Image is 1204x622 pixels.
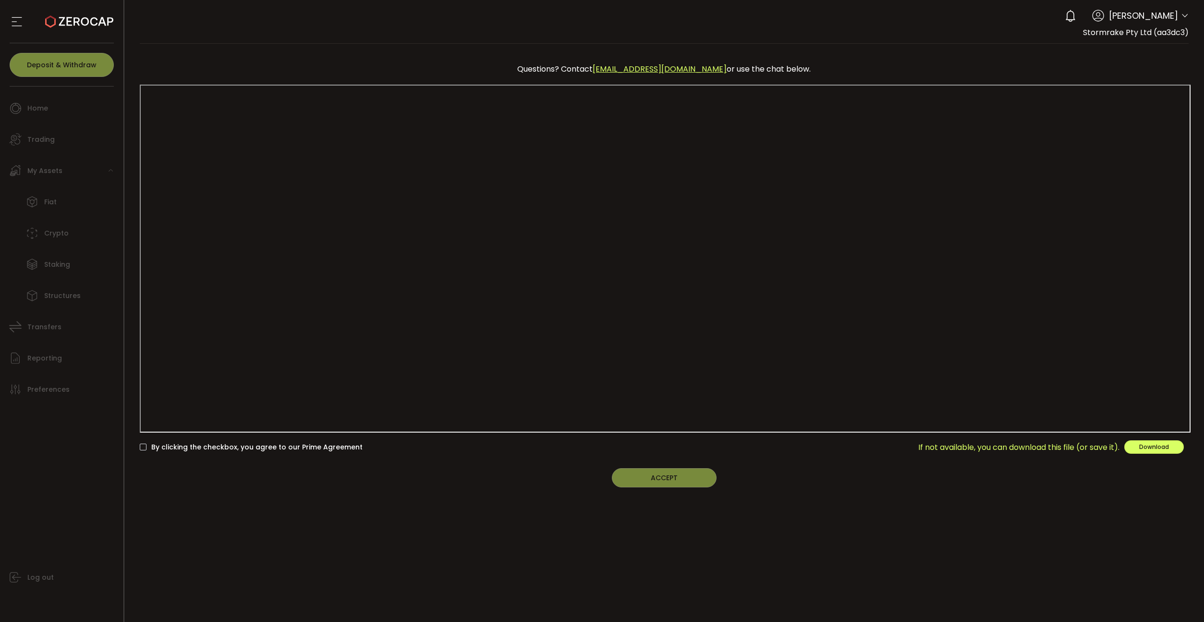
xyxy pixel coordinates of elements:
span: Structures [44,289,81,303]
span: Download [1139,443,1169,451]
span: Crypto [44,226,69,240]
span: By clicking the checkbox, you agree to our Prime Agreement [146,443,363,452]
button: ACCEPT [612,468,717,487]
button: Download [1124,440,1184,454]
span: Stormrake Pty Ltd (aa3dc3) [1083,27,1189,38]
span: Trading [27,133,55,147]
span: ACCEPT [651,473,678,483]
span: Deposit & Withdraw [27,62,97,68]
span: My Assets [27,164,62,178]
button: Deposit & Withdraw [10,53,114,77]
span: Home [27,101,48,115]
span: Preferences [27,383,70,397]
span: [PERSON_NAME] [1109,9,1178,22]
span: Fiat [44,195,57,209]
span: Staking [44,258,70,272]
span: Log out [27,571,54,585]
span: Reporting [27,351,62,365]
span: Transfers [27,320,61,334]
a: [EMAIL_ADDRESS][DOMAIN_NAME] [593,63,727,75]
span: If not available, you can download this file (or save it). [918,441,1119,453]
div: Questions? Contact or use the chat below. [145,58,1184,80]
